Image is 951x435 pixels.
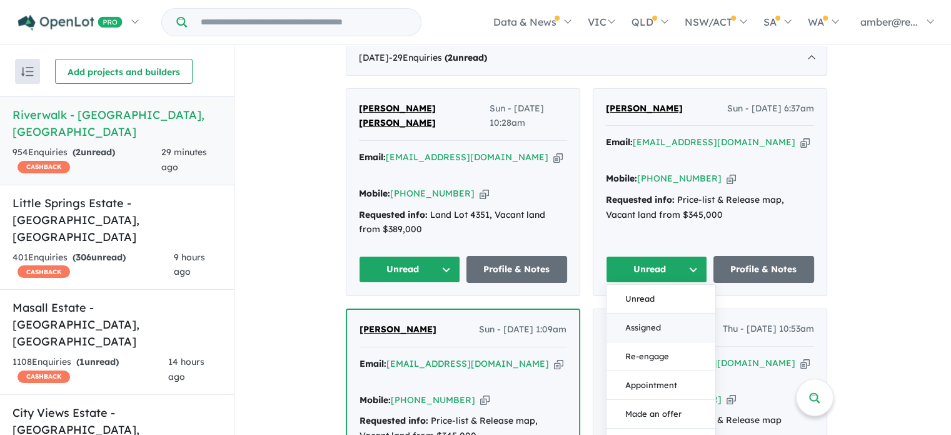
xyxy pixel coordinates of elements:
[360,358,386,369] strong: Email:
[13,355,168,385] div: 1108 Enquir ies
[723,322,814,337] span: Thu - [DATE] 10:53am
[76,252,91,263] span: 306
[389,52,487,63] span: - 29 Enquir ies
[359,103,436,129] span: [PERSON_NAME] [PERSON_NAME]
[480,394,490,407] button: Copy
[359,208,567,238] div: Land Lot 4351, Vacant land from $389,000
[55,59,193,84] button: Add projects and builders
[800,136,810,149] button: Copy
[359,151,386,163] strong: Email:
[606,285,715,314] button: Unread
[360,324,436,335] span: [PERSON_NAME]
[860,16,918,28] span: amber@re...
[606,194,675,205] strong: Requested info:
[448,52,453,63] span: 2
[13,106,221,140] h5: Riverwalk - [GEOGRAPHIC_DATA] , [GEOGRAPHIC_DATA]
[386,151,548,163] a: [EMAIL_ADDRESS][DOMAIN_NAME]
[79,356,84,367] span: 1
[360,415,428,426] strong: Requested info:
[713,256,815,283] a: Profile & Notes
[359,209,428,220] strong: Requested info:
[490,101,567,131] span: Sun - [DATE] 10:28am
[168,356,204,382] span: 14 hours ago
[606,173,637,184] strong: Mobile:
[13,299,221,350] h5: Masall Estate - [GEOGRAPHIC_DATA] , [GEOGRAPHIC_DATA]
[359,188,390,199] strong: Mobile:
[637,173,722,184] a: [PHONE_NUMBER]
[606,193,814,223] div: Price-list & Release map, Vacant land from $345,000
[727,172,736,185] button: Copy
[360,394,391,406] strong: Mobile:
[606,314,715,342] button: Assigned
[606,256,707,283] button: Unread
[727,393,736,406] button: Copy
[606,371,715,400] button: Appointment
[606,400,715,429] button: Made an offer
[18,371,70,383] span: CASHBACK
[76,146,81,158] span: 2
[18,161,70,173] span: CASHBACK
[73,146,115,158] strong: ( unread)
[553,151,563,164] button: Copy
[727,101,814,116] span: Sun - [DATE] 6:37am
[391,394,475,406] a: [PHONE_NUMBER]
[76,356,119,367] strong: ( unread)
[360,322,436,337] a: [PERSON_NAME]
[633,136,795,148] a: [EMAIL_ADDRESS][DOMAIN_NAME]
[161,146,207,173] span: 29 minutes ago
[606,136,633,148] strong: Email:
[606,101,683,116] a: [PERSON_NAME]
[13,250,174,280] div: 401 Enquir ies
[189,9,418,36] input: Try estate name, suburb, builder or developer
[13,195,221,245] h5: Little Springs Estate - [GEOGRAPHIC_DATA] , [GEOGRAPHIC_DATA]
[21,67,34,76] img: sort.svg
[359,101,490,131] a: [PERSON_NAME] [PERSON_NAME]
[800,357,810,370] button: Copy
[359,256,460,283] button: Unread
[386,358,549,369] a: [EMAIL_ADDRESS][DOMAIN_NAME]
[480,187,489,200] button: Copy
[73,252,126,263] strong: ( unread)
[445,52,487,63] strong: ( unread)
[346,41,827,76] div: [DATE]
[554,357,563,371] button: Copy
[18,15,123,31] img: Openlot PRO Logo White
[606,342,715,371] button: Re-engage
[466,256,568,283] a: Profile & Notes
[479,322,566,337] span: Sun - [DATE] 1:09am
[13,145,161,175] div: 954 Enquir ies
[18,265,70,278] span: CASHBACK
[606,103,683,114] span: [PERSON_NAME]
[390,188,475,199] a: [PHONE_NUMBER]
[174,252,205,278] span: 9 hours ago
